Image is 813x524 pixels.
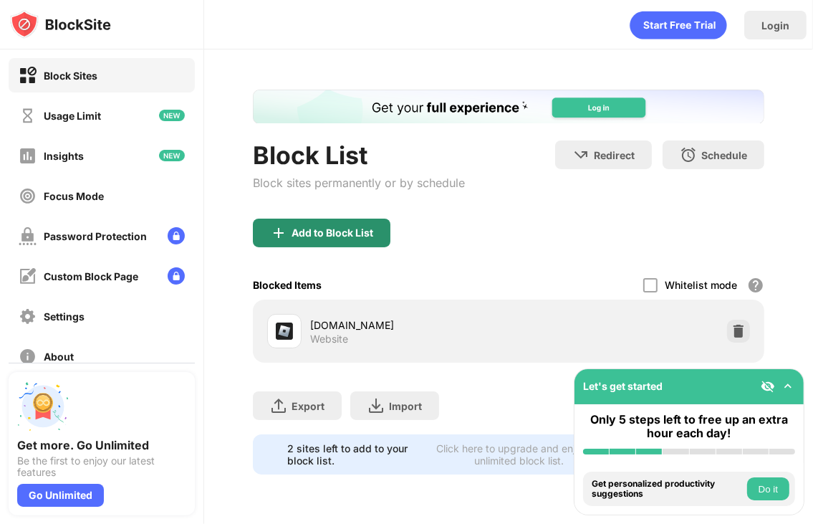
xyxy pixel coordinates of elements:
div: Usage Limit [44,110,101,122]
div: Click here to upgrade and enjoy an unlimited block list. [423,442,614,467]
img: omni-setup-toggle.svg [781,379,795,394]
img: new-icon.svg [159,150,185,161]
div: [DOMAIN_NAME] [310,318,509,333]
img: logo-blocksite.svg [10,10,111,39]
div: animation [630,11,727,39]
div: Custom Block Page [44,270,138,282]
div: Add to Block List [292,227,373,239]
div: Redirect [594,149,635,161]
div: Password Protection [44,230,147,242]
img: settings-off.svg [19,308,37,325]
div: Get personalized productivity suggestions [592,479,744,500]
div: Get more. Go Unlimited [17,438,186,452]
div: Only 5 steps left to free up an extra hour each day! [583,413,795,440]
div: Schedule [701,149,747,161]
img: about-off.svg [19,348,37,366]
img: push-unlimited.svg [17,381,69,432]
iframe: Banner [253,90,764,123]
img: password-protection-off.svg [19,227,37,245]
div: Settings [44,310,85,323]
div: 2 sites left to add to your block list. [287,442,414,467]
img: favicons [276,323,293,340]
div: Login [761,19,789,32]
img: eye-not-visible.svg [761,379,775,394]
div: Whitelist mode [665,279,737,291]
img: lock-menu.svg [168,227,185,244]
img: customize-block-page-off.svg [19,267,37,285]
div: Block List [253,140,465,170]
div: Insights [44,150,84,162]
div: Let's get started [583,380,663,392]
div: Export [292,400,324,412]
img: insights-off.svg [19,147,37,165]
img: new-icon.svg [159,110,185,121]
div: Be the first to enjoy our latest features [17,455,186,478]
div: Import [389,400,422,412]
div: Focus Mode [44,190,104,202]
img: lock-menu.svg [168,267,185,285]
img: time-usage-off.svg [19,107,37,125]
img: block-on.svg [19,67,37,85]
div: Website [310,333,348,346]
div: About [44,351,74,363]
div: Block sites permanently or by schedule [253,176,465,190]
div: Blocked Items [253,279,322,291]
button: Do it [747,477,789,500]
div: Go Unlimited [17,484,104,507]
div: Block Sites [44,70,97,82]
img: focus-off.svg [19,187,37,205]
